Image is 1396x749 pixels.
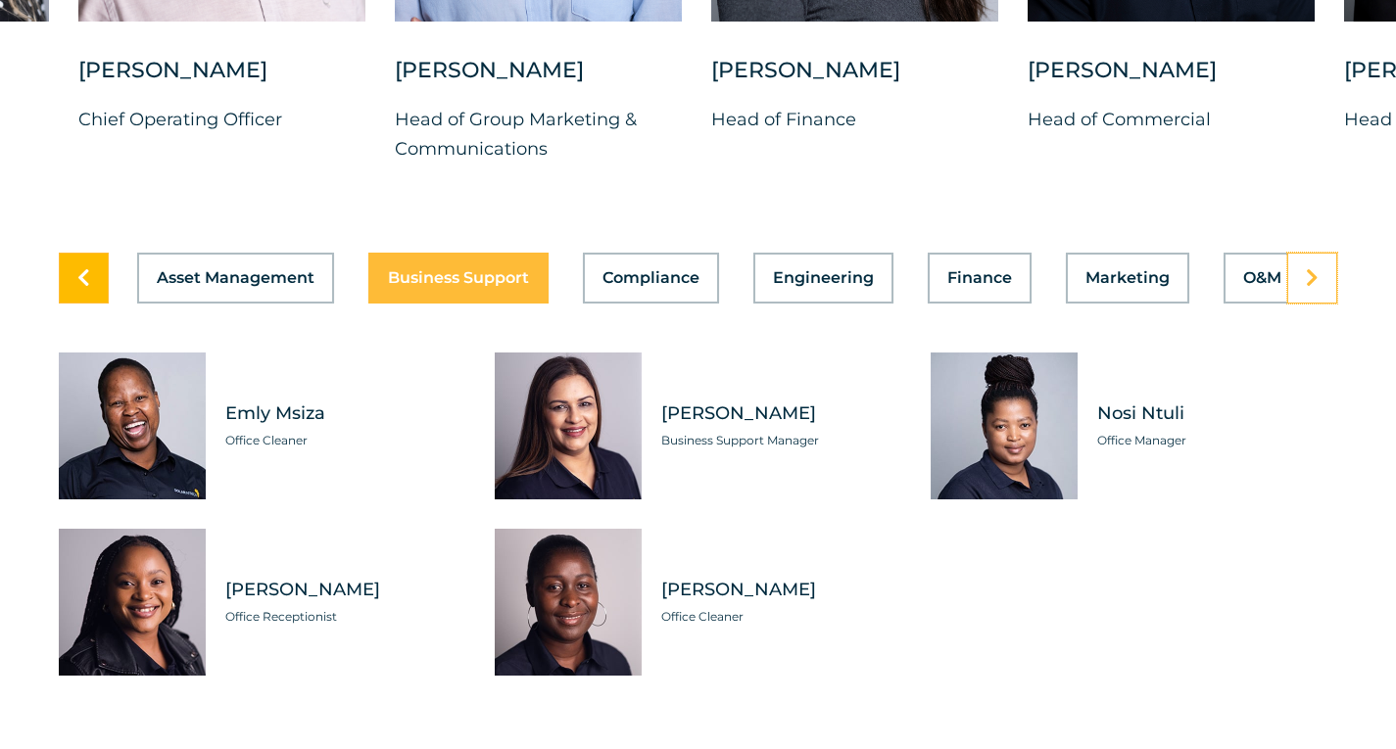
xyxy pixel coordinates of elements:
span: Nosi Ntuli [1097,401,1337,426]
span: Business Support Manager [661,431,901,450]
span: [PERSON_NAME] [661,401,901,426]
span: Office Manager [1097,431,1337,450]
p: Head of Commercial [1028,105,1315,134]
div: [PERSON_NAME] [395,56,682,105]
span: Office Cleaner [225,431,465,450]
div: [PERSON_NAME] [78,56,365,105]
span: O&M [1243,270,1281,286]
div: Tabs. Open items with Enter or Space, close with Escape and navigate using the Arrow keys. [59,253,1337,676]
span: [PERSON_NAME] [661,578,901,602]
span: [PERSON_NAME] [225,578,465,602]
span: Office Cleaner [661,607,901,627]
p: Head of Finance [711,105,998,134]
span: Engineering [773,270,874,286]
p: Head of Group Marketing & Communications [395,105,682,164]
div: [PERSON_NAME] [1028,56,1315,105]
div: [PERSON_NAME] [711,56,998,105]
span: Office Receptionist [225,607,465,627]
span: Compliance [602,270,699,286]
span: Marketing [1085,270,1170,286]
span: Finance [947,270,1012,286]
span: Business Support [388,270,529,286]
p: Chief Operating Officer [78,105,365,134]
span: Emly Msiza [225,401,465,426]
span: Asset Management [157,270,314,286]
